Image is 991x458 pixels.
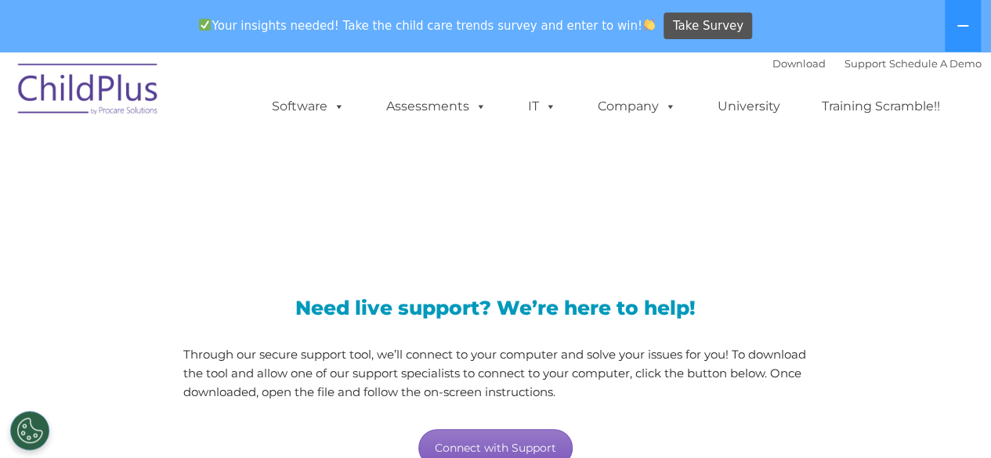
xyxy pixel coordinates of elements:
a: University [702,91,796,122]
a: Schedule A Demo [889,57,982,70]
p: Through our secure support tool, we’ll connect to your computer and solve your issues for you! To... [183,345,808,402]
span: Your insights needed! Take the child care trends survey and enter to win! [193,10,662,41]
a: Company [582,91,692,122]
span: Take Survey [673,13,743,40]
img: ✅ [199,19,211,31]
img: ChildPlus by Procare Solutions [10,52,167,131]
a: Download [772,57,826,70]
a: Assessments [371,91,502,122]
a: Training Scramble!! [806,91,956,122]
a: IT [512,91,572,122]
a: Take Survey [664,13,752,40]
button: Cookies Settings [10,411,49,450]
a: Support [845,57,886,70]
h3: Need live support? We’re here to help! [183,298,808,318]
img: 👏 [643,19,655,31]
span: LiveSupport with SplashTop [22,164,608,212]
a: Software [256,91,360,122]
font: | [772,57,982,70]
